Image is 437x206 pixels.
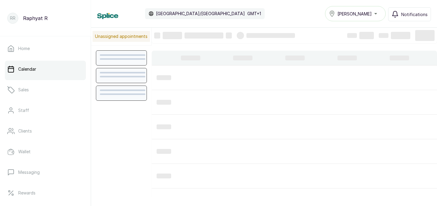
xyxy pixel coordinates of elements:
a: Rewards [5,184,86,201]
span: Notifications [401,11,428,18]
p: Rewards [18,190,36,196]
span: [PERSON_NAME] [337,11,372,17]
button: Notifications [388,7,431,21]
p: Unassigned appointments [93,31,150,42]
a: Clients [5,123,86,140]
a: Wallet [5,143,86,160]
button: [PERSON_NAME] [325,6,386,21]
p: RR [10,15,15,21]
a: Calendar [5,61,86,78]
a: Sales [5,81,86,98]
p: Home [18,46,30,52]
a: Staff [5,102,86,119]
p: Calendar [18,66,36,72]
a: Home [5,40,86,57]
p: Sales [18,87,29,93]
a: Messaging [5,164,86,181]
p: Staff [18,107,29,113]
p: Raphyat R [23,15,48,22]
p: [GEOGRAPHIC_DATA]/[GEOGRAPHIC_DATA] [156,11,245,17]
p: Clients [18,128,32,134]
p: GMT+1 [247,11,261,17]
p: Messaging [18,169,40,175]
p: Wallet [18,149,31,155]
